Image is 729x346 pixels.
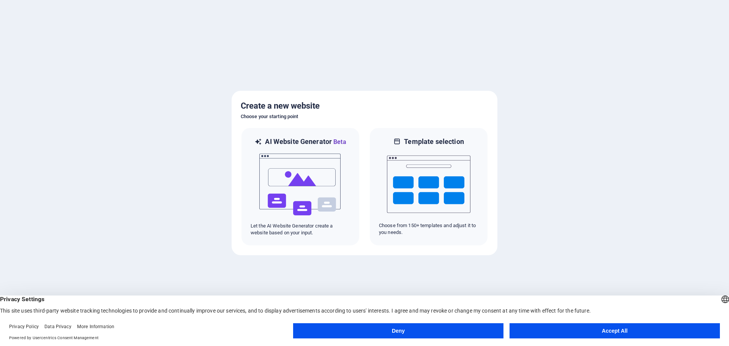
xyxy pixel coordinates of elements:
[332,138,346,145] span: Beta
[369,127,488,246] div: Template selectionChoose from 150+ templates and adjust it to you needs.
[251,223,350,236] p: Let the AI Website Generator create a website based on your input.
[241,127,360,246] div: AI Website GeneratorBetaaiLet the AI Website Generator create a website based on your input.
[241,100,488,112] h5: Create a new website
[404,137,464,146] h6: Template selection
[265,137,346,147] h6: AI Website Generator
[241,112,488,121] h6: Choose your starting point
[379,222,478,236] p: Choose from 150+ templates and adjust it to you needs.
[259,147,342,223] img: ai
